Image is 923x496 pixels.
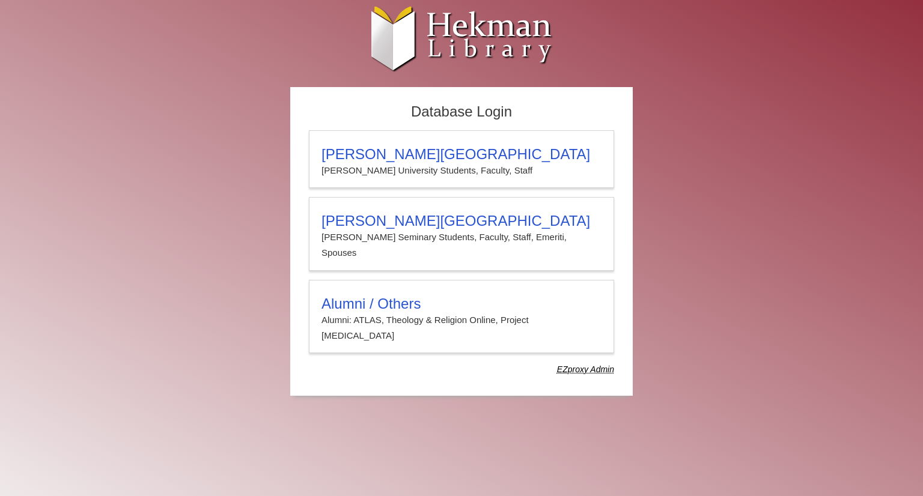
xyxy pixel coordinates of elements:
[321,229,602,261] p: [PERSON_NAME] Seminary Students, Faculty, Staff, Emeriti, Spouses
[321,163,602,178] p: [PERSON_NAME] University Students, Faculty, Staff
[321,146,602,163] h3: [PERSON_NAME][GEOGRAPHIC_DATA]
[309,130,614,188] a: [PERSON_NAME][GEOGRAPHIC_DATA][PERSON_NAME] University Students, Faculty, Staff
[321,295,602,344] summary: Alumni / OthersAlumni: ATLAS, Theology & Religion Online, Project [MEDICAL_DATA]
[321,295,602,312] h3: Alumni / Others
[321,213,602,229] h3: [PERSON_NAME][GEOGRAPHIC_DATA]
[309,197,614,271] a: [PERSON_NAME][GEOGRAPHIC_DATA][PERSON_NAME] Seminary Students, Faculty, Staff, Emeriti, Spouses
[557,364,614,374] dfn: Use Alumni login
[321,312,602,344] p: Alumni: ATLAS, Theology & Religion Online, Project [MEDICAL_DATA]
[303,100,620,124] h2: Database Login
